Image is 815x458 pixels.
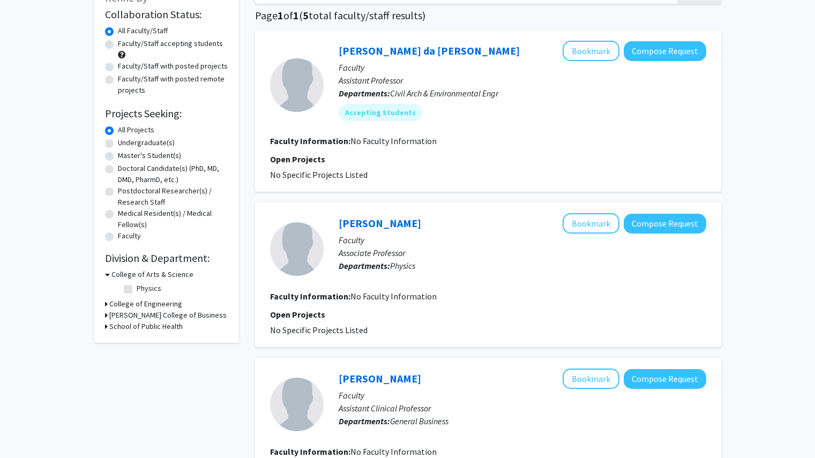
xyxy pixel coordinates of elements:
p: Faculty [339,389,706,402]
p: Open Projects [270,308,706,321]
p: Assistant Clinical Professor [339,402,706,415]
span: Civil Arch & Environmental Engr [390,88,498,99]
p: Associate Professor [339,246,706,259]
span: No Specific Projects Listed [270,169,368,180]
b: Faculty Information: [270,446,350,457]
b: Faculty Information: [270,291,350,302]
h3: [PERSON_NAME] College of Business [109,310,227,321]
label: Master's Student(s) [118,150,181,161]
label: Faculty/Staff with posted projects [118,61,228,72]
button: Add Fernanda Campos da Cruz Rios to Bookmarks [563,41,619,61]
span: No Specific Projects Listed [270,325,368,335]
h3: College of Arts & Science [111,269,193,280]
span: General Business [390,416,448,426]
button: Add Eric Rios to Bookmarks [563,369,619,389]
b: Faculty Information: [270,136,350,146]
span: No Faculty Information [350,136,437,146]
label: Postdoctoral Researcher(s) / Research Staff [118,185,228,208]
label: Faculty/Staff with posted remote projects [118,73,228,96]
label: All Faculty/Staff [118,25,168,36]
button: Compose Request to Luis Cruz Cruz [624,214,706,234]
a: [PERSON_NAME] [339,372,421,385]
button: Compose Request to Fernanda Campos da Cruz Rios [624,41,706,61]
h2: Collaboration Status: [105,8,228,21]
span: 1 [293,9,299,22]
label: Physics [137,283,161,294]
label: All Projects [118,124,154,136]
button: Add Luis Cruz Cruz to Bookmarks [563,213,619,234]
mat-chip: Accepting Students [339,104,422,121]
p: Faculty [339,234,706,246]
a: [PERSON_NAME] [339,216,421,230]
b: Departments: [339,260,390,271]
iframe: Chat [8,410,46,450]
b: Departments: [339,416,390,426]
p: Assistant Professor [339,74,706,87]
span: 1 [278,9,283,22]
h2: Projects Seeking: [105,107,228,120]
span: Physics [390,260,415,271]
span: 5 [303,9,309,22]
h3: School of Public Health [109,321,183,332]
h1: Page of ( total faculty/staff results) [255,9,721,22]
span: No Faculty Information [350,446,437,457]
label: Faculty [118,230,141,242]
b: Departments: [339,88,390,99]
h2: Division & Department: [105,252,228,265]
a: [PERSON_NAME] da [PERSON_NAME] [339,44,520,57]
h3: College of Engineering [109,298,182,310]
label: Undergraduate(s) [118,137,175,148]
label: Faculty/Staff accepting students [118,38,223,49]
label: Medical Resident(s) / Medical Fellow(s) [118,208,228,230]
button: Compose Request to Eric Rios [624,369,706,389]
span: No Faculty Information [350,291,437,302]
p: Open Projects [270,153,706,166]
label: Doctoral Candidate(s) (PhD, MD, DMD, PharmD, etc.) [118,163,228,185]
p: Faculty [339,61,706,74]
